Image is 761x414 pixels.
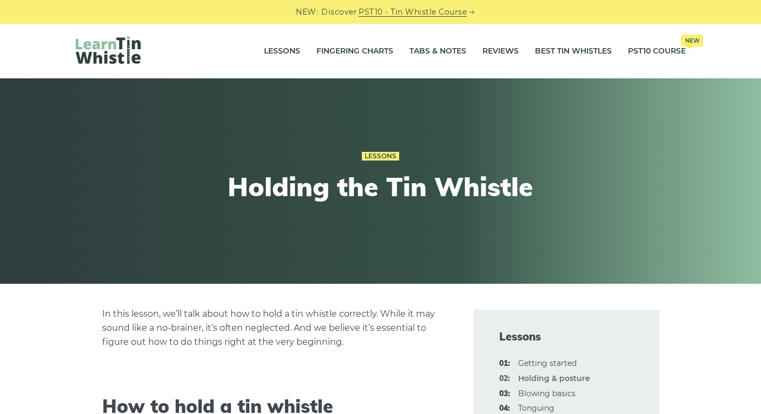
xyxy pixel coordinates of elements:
span: 03: [499,388,510,400]
a: Reviews [482,38,519,65]
span: New [681,35,703,46]
p: In this lesson, we’ll talk about how to hold a tin whistle correctly. While it may sound like a n... [102,307,447,349]
span: 01: [499,357,510,370]
img: LearnTinWhistle.com [76,36,141,64]
a: 01:Getting started [518,358,577,368]
a: 04:Tonguing [518,403,554,413]
span: 02: [499,372,510,385]
a: Lessons [264,38,300,65]
span: Lessons [499,329,633,344]
a: Fingering Charts [316,38,393,65]
h1: Holding the Tin Whistle [182,171,580,203]
strong: Holding & posture [518,373,590,383]
a: Lessons [362,152,399,161]
a: Best Tin Whistles [535,38,612,65]
a: 03:Blowing basics [518,389,575,398]
a: PST10 CourseNew [628,38,686,65]
a: Tabs & Notes [409,38,466,65]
